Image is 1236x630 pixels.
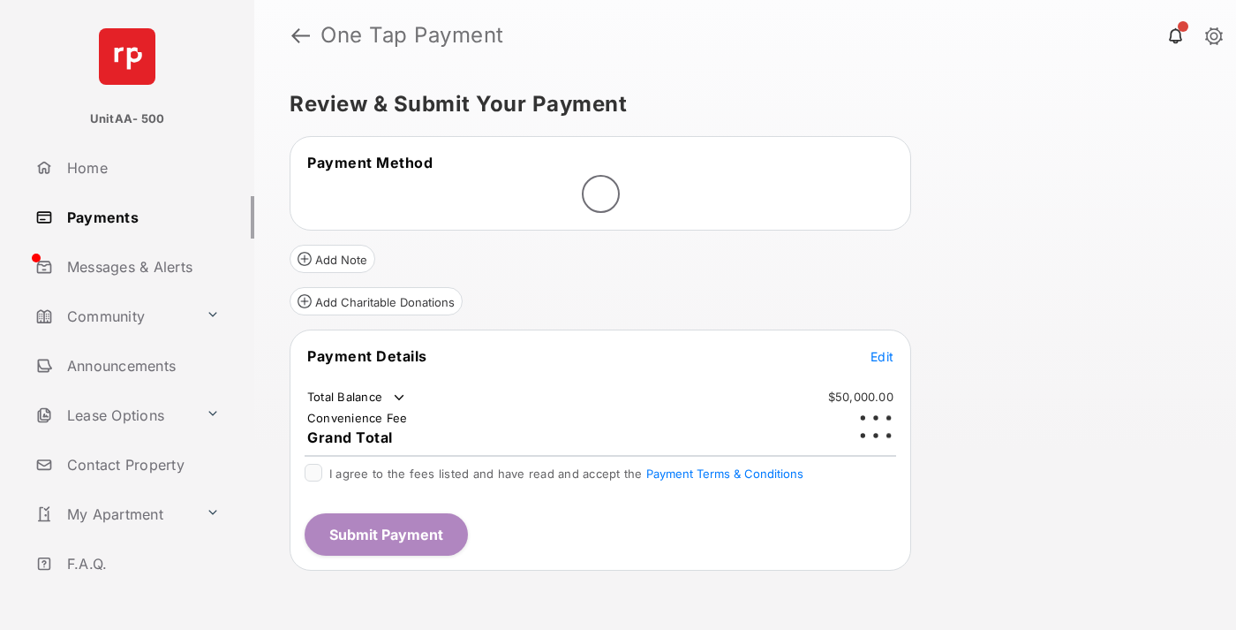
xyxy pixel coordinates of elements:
[28,444,254,486] a: Contact Property
[305,513,468,556] button: Submit Payment
[320,25,504,46] strong: One Tap Payment
[870,347,893,365] button: Edit
[28,295,199,338] a: Community
[28,345,254,387] a: Announcements
[28,246,254,288] a: Messages & Alerts
[28,196,254,239] a: Payments
[99,28,155,85] img: svg+xml;base64,PHN2ZyB4bWxucz0iaHR0cDovL3d3dy53My5vcmcvMjAwMC9zdmciIHdpZHRoPSI2NCIgaGVpZ2h0PSI2NC...
[646,467,803,481] button: I agree to the fees listed and have read and accept the
[290,245,375,273] button: Add Note
[28,543,254,585] a: F.A.Q.
[307,154,433,171] span: Payment Method
[307,347,427,365] span: Payment Details
[870,349,893,364] span: Edit
[307,429,393,446] span: Grand Total
[28,147,254,189] a: Home
[90,110,165,128] p: UnitAA- 500
[290,287,463,315] button: Add Charitable Donations
[306,389,408,406] td: Total Balance
[827,389,894,405] td: $50,000.00
[290,94,1187,115] h5: Review & Submit Your Payment
[28,394,199,436] a: Lease Options
[306,410,409,426] td: Convenience Fee
[329,467,803,481] span: I agree to the fees listed and have read and accept the
[28,493,199,535] a: My Apartment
